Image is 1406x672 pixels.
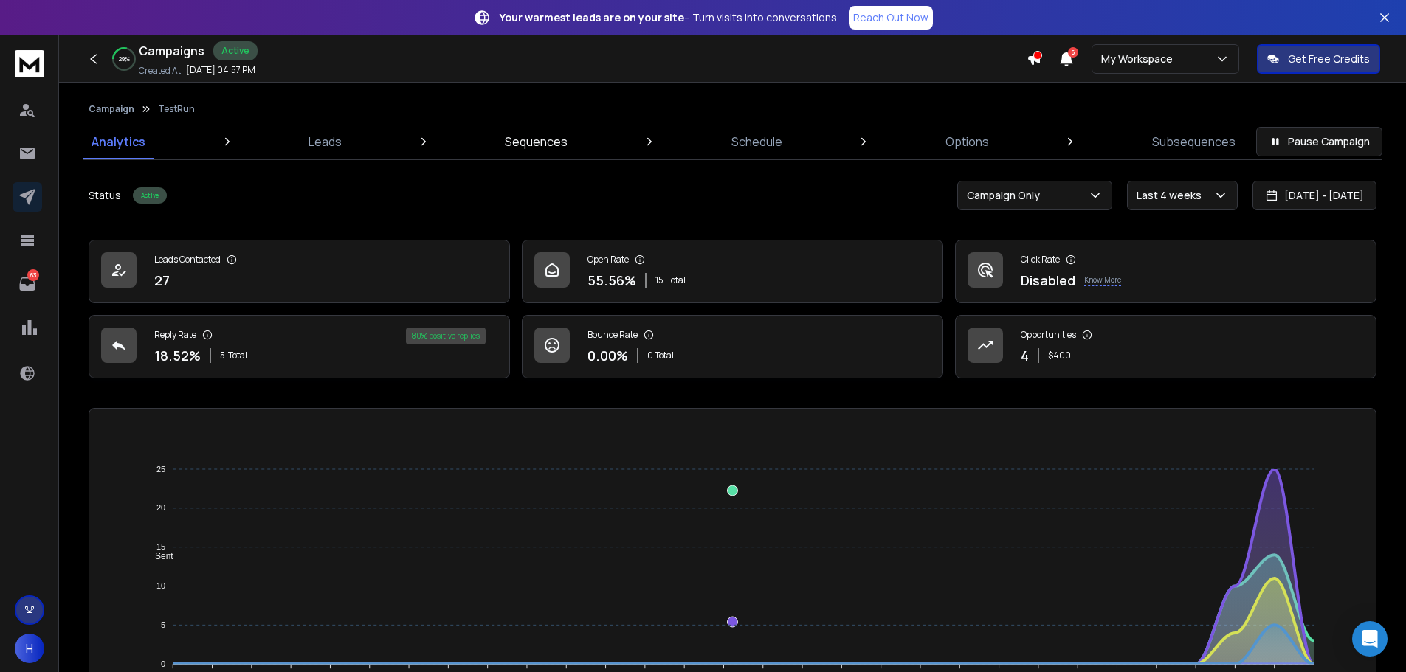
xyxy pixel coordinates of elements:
p: Leads Contacted [154,254,221,266]
span: 5 [220,350,225,361]
a: Options [937,124,998,159]
p: Campaign Only [967,188,1046,203]
a: Leads [300,124,351,159]
button: [DATE] - [DATE] [1252,181,1376,210]
p: 0.00 % [587,345,628,366]
button: Campaign [89,103,134,115]
p: Know More [1084,274,1121,286]
p: Reach Out Now [853,10,928,25]
div: Open Intercom Messenger [1352,621,1388,657]
a: Bounce Rate0.00%0 Total [522,315,943,378]
p: Last 4 weeks [1137,188,1207,203]
p: Opportunities [1021,329,1076,341]
p: Sequences [505,133,568,150]
tspan: 0 [161,659,165,668]
a: Reply Rate18.52%5Total80% positive replies [89,315,510,378]
a: Reach Out Now [849,6,933,30]
span: Sent [144,551,173,561]
p: Bounce Rate [587,329,638,341]
span: 15 [655,274,664,286]
p: Disabled [1021,270,1075,291]
div: Active [213,41,258,60]
tspan: 15 [156,542,165,551]
strong: Your warmest leads are on your site [500,10,684,24]
a: Leads Contacted27 [89,240,510,303]
p: Subsequences [1152,133,1236,150]
a: Opportunities4$400 [955,315,1376,378]
h1: Campaigns [139,42,204,60]
p: My Workspace [1101,52,1179,66]
p: 4 [1021,345,1029,366]
p: Schedule [731,133,782,150]
a: Open Rate55.56%15Total [522,240,943,303]
a: 63 [13,269,42,299]
tspan: 5 [161,620,165,629]
p: $ 400 [1048,350,1071,361]
p: Get Free Credits [1288,52,1370,66]
a: Click RateDisabledKnow More [955,240,1376,303]
div: Active [133,187,167,204]
p: Click Rate [1021,254,1060,266]
p: [DATE] 04:57 PM [186,64,255,76]
p: 29 % [119,55,130,63]
p: 63 [27,269,39,281]
span: Total [228,350,247,361]
a: Subsequences [1143,124,1244,159]
p: Status: [89,188,124,203]
img: logo [15,50,44,77]
p: Created At: [139,65,183,77]
span: Total [666,274,686,286]
p: TestRun [158,103,195,115]
tspan: 20 [156,504,165,513]
span: 6 [1068,47,1078,58]
p: 0 Total [647,350,674,361]
button: H [15,634,44,663]
p: 55.56 % [587,270,636,291]
p: Options [945,133,989,150]
tspan: 25 [156,465,165,474]
a: Analytics [83,124,154,159]
p: Leads [309,133,342,150]
p: – Turn visits into conversations [500,10,837,25]
p: Reply Rate [154,329,196,341]
a: Sequences [496,124,576,159]
a: Schedule [723,124,791,159]
button: Pause Campaign [1256,127,1382,156]
p: 18.52 % [154,345,201,366]
tspan: 10 [156,581,165,590]
p: Open Rate [587,254,629,266]
div: 80 % positive replies [406,328,486,344]
p: 27 [154,270,170,291]
button: Get Free Credits [1257,44,1380,74]
p: Analytics [92,133,145,150]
